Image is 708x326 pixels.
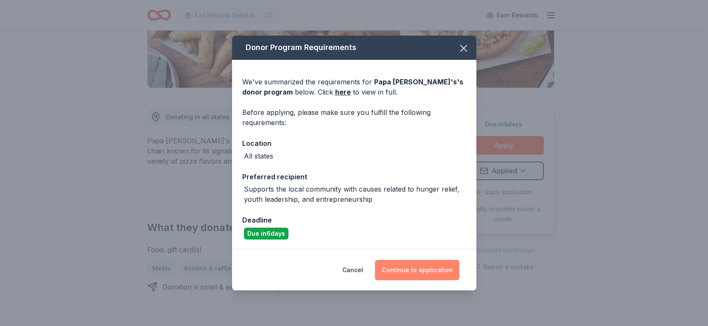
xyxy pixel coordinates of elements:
div: Preferred recipient [242,171,466,182]
div: Deadline [242,215,466,226]
div: Due in 6 days [244,228,288,240]
div: Location [242,138,466,149]
div: Donor Program Requirements [232,36,476,60]
a: here [335,87,351,97]
div: All states [244,151,273,161]
div: Before applying, please make sure you fulfill the following requirements: [242,107,466,128]
button: Continue to application [375,260,459,280]
button: Cancel [342,260,363,280]
div: We've summarized the requirements for below. Click to view in full. [242,77,466,97]
div: Supports the local community with causes related to hunger relief, youth leadership, and entrepre... [244,184,466,204]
